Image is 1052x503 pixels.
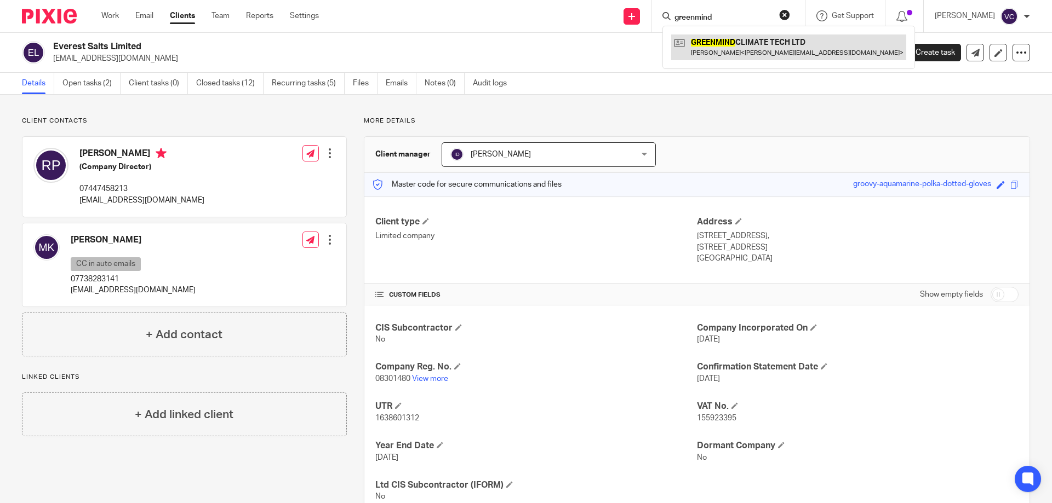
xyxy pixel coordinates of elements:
[697,375,720,383] span: [DATE]
[673,13,772,23] input: Search
[375,493,385,500] span: No
[135,10,153,21] a: Email
[272,73,345,94] a: Recurring tasks (5)
[71,234,196,246] h4: [PERSON_NAME]
[1000,8,1018,25] img: svg%3E
[832,12,874,20] span: Get Support
[196,73,264,94] a: Closed tasks (12)
[53,41,716,53] h2: Everest Salts Limited
[697,454,707,461] span: No
[101,10,119,21] a: Work
[375,291,697,299] h4: CUSTOM FIELDS
[79,183,204,194] p: 07447458213
[33,148,68,183] img: svg%3E
[53,53,881,64] p: [EMAIL_ADDRESS][DOMAIN_NAME]
[79,161,204,172] h5: (Company Director)
[146,326,222,343] h4: + Add contact
[935,10,995,21] p: [PERSON_NAME]
[697,401,1019,412] h4: VAT No.
[375,230,697,241] p: Limited company
[71,257,141,271] p: CC in auto emails
[697,336,720,343] span: [DATE]
[920,289,983,300] label: Show empty fields
[62,73,121,94] a: Open tasks (2)
[897,44,961,61] a: Create task
[697,230,1019,241] p: [STREET_ADDRESS],
[697,322,1019,334] h4: Company Incorporated On
[135,406,233,423] h4: + Add linked client
[697,216,1019,228] h4: Address
[375,361,697,373] h4: Company Reg. No.
[375,440,697,452] h4: Year End Date
[375,454,398,461] span: [DATE]
[375,322,697,334] h4: CIS Subcontractor
[170,10,195,21] a: Clients
[353,73,378,94] a: Files
[386,73,416,94] a: Emails
[71,274,196,285] p: 07738283141
[79,195,204,206] p: [EMAIL_ADDRESS][DOMAIN_NAME]
[22,41,45,64] img: svg%3E
[375,336,385,343] span: No
[375,479,697,491] h4: Ltd CIS Subcontractor (IFORM)
[375,149,431,160] h3: Client manager
[290,10,319,21] a: Settings
[22,9,77,24] img: Pixie
[375,414,419,422] span: 1638601312
[375,375,410,383] span: 08301480
[473,73,515,94] a: Audit logs
[129,73,188,94] a: Client tasks (0)
[373,179,562,190] p: Master code for secure communications and files
[246,10,273,21] a: Reports
[697,414,736,422] span: 155923395
[425,73,465,94] a: Notes (0)
[33,234,60,261] img: svg%3E
[22,373,347,381] p: Linked clients
[79,148,204,161] h4: [PERSON_NAME]
[697,440,1019,452] h4: Dormant Company
[779,9,790,20] button: Clear
[853,178,991,191] div: groovy-aquamarine-polka-dotted-gloves
[22,73,54,94] a: Details
[364,117,1030,125] p: More details
[22,117,347,125] p: Client contacts
[697,253,1019,264] p: [GEOGRAPHIC_DATA]
[375,216,697,228] h4: Client type
[450,148,464,161] img: svg%3E
[412,375,448,383] a: View more
[211,10,230,21] a: Team
[375,401,697,412] h4: UTR
[697,361,1019,373] h4: Confirmation Statement Date
[156,148,167,159] i: Primary
[471,151,531,158] span: [PERSON_NAME]
[697,242,1019,253] p: [STREET_ADDRESS]
[71,285,196,296] p: [EMAIL_ADDRESS][DOMAIN_NAME]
